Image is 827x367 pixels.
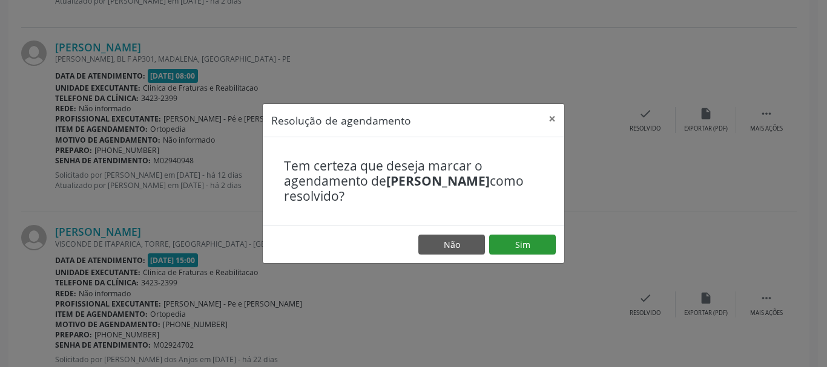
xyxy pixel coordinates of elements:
[271,112,411,128] h5: Resolução de agendamento
[386,172,490,189] b: [PERSON_NAME]
[540,104,564,134] button: Close
[418,235,485,255] button: Não
[284,158,543,204] h4: Tem certeza que deseja marcar o agendamento de como resolvido?
[489,235,556,255] button: Sim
